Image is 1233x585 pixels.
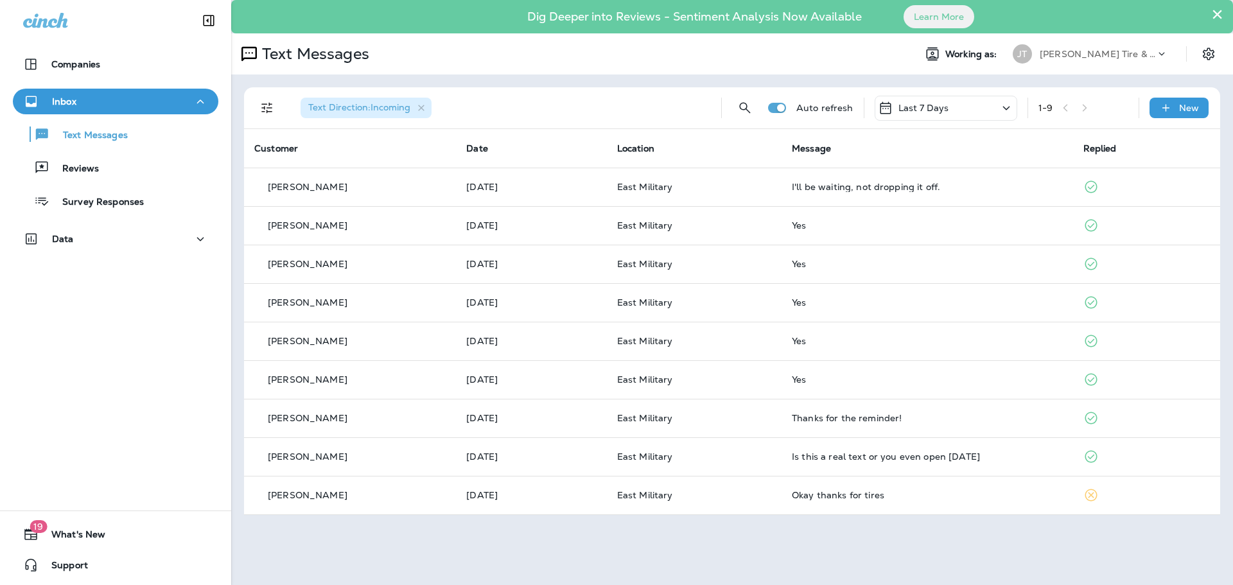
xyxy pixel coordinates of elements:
button: Reviews [13,154,218,181]
div: Yes [792,220,1063,231]
button: Filters [254,95,280,121]
p: [PERSON_NAME] [268,336,347,346]
p: Oct 9, 2025 09:01 AM [466,182,596,192]
span: 19 [30,520,47,533]
p: [PERSON_NAME] [268,220,347,231]
p: [PERSON_NAME] [268,490,347,500]
div: Is this a real text or you even open on Sunday [792,451,1063,462]
div: Yes [792,374,1063,385]
p: [PERSON_NAME] [268,413,347,423]
button: Settings [1197,42,1220,65]
p: Oct 7, 2025 12:48 PM [466,336,596,346]
div: Thanks for the reminder! [792,413,1063,423]
button: 19What's New [13,521,218,547]
div: 1 - 9 [1038,103,1053,113]
span: East Military [617,181,673,193]
button: Search Messages [732,95,758,121]
div: Okay thanks for tires [792,490,1063,500]
span: Text Direction : Incoming [308,101,410,113]
p: [PERSON_NAME] [268,374,347,385]
button: Inbox [13,89,218,114]
button: Text Messages [13,121,218,148]
button: Learn More [904,5,974,28]
p: Text Messages [257,44,369,64]
span: East Military [617,412,673,424]
div: JT [1013,44,1032,64]
div: Text Direction:Incoming [301,98,432,118]
span: East Military [617,335,673,347]
p: [PERSON_NAME] [268,259,347,269]
p: [PERSON_NAME] [268,182,347,192]
div: I'll be waiting, not dropping it off. [792,182,1063,192]
p: Oct 8, 2025 09:27 AM [466,297,596,308]
span: East Military [617,297,673,308]
span: East Military [617,220,673,231]
span: East Military [617,374,673,385]
button: Collapse Sidebar [191,8,227,33]
p: Dig Deeper into Reviews - Sentiment Analysis Now Available [490,15,899,19]
p: [PERSON_NAME] [268,451,347,462]
p: Oct 8, 2025 10:30 AM [466,259,596,269]
p: Oct 8, 2025 05:27 PM [466,220,596,231]
button: Data [13,226,218,252]
p: Companies [51,59,100,69]
span: East Military [617,258,673,270]
p: Data [52,234,74,244]
button: Support [13,552,218,578]
span: What's New [39,529,105,545]
div: Yes [792,336,1063,346]
p: Auto refresh [796,103,853,113]
span: Message [792,143,831,154]
span: Working as: [945,49,1000,60]
p: Text Messages [50,130,128,142]
p: Last 7 Days [898,103,949,113]
span: East Military [617,489,673,501]
button: Close [1211,4,1223,24]
p: Oct 5, 2025 01:50 PM [466,451,596,462]
button: Companies [13,51,218,77]
p: [PERSON_NAME] Tire & Auto [1040,49,1155,59]
span: Support [39,560,88,575]
div: Yes [792,259,1063,269]
p: [PERSON_NAME] [268,297,347,308]
span: Customer [254,143,298,154]
span: Replied [1083,143,1117,154]
div: Yes [792,297,1063,308]
p: New [1179,103,1199,113]
p: Oct 5, 2025 02:09 PM [466,413,596,423]
span: East Military [617,451,673,462]
p: Survey Responses [49,196,144,209]
button: Survey Responses [13,188,218,214]
span: Date [466,143,488,154]
p: Inbox [52,96,76,107]
p: Oct 7, 2025 10:00 AM [466,374,596,385]
p: Reviews [49,163,99,175]
p: Oct 4, 2025 09:10 AM [466,490,596,500]
span: Location [617,143,654,154]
